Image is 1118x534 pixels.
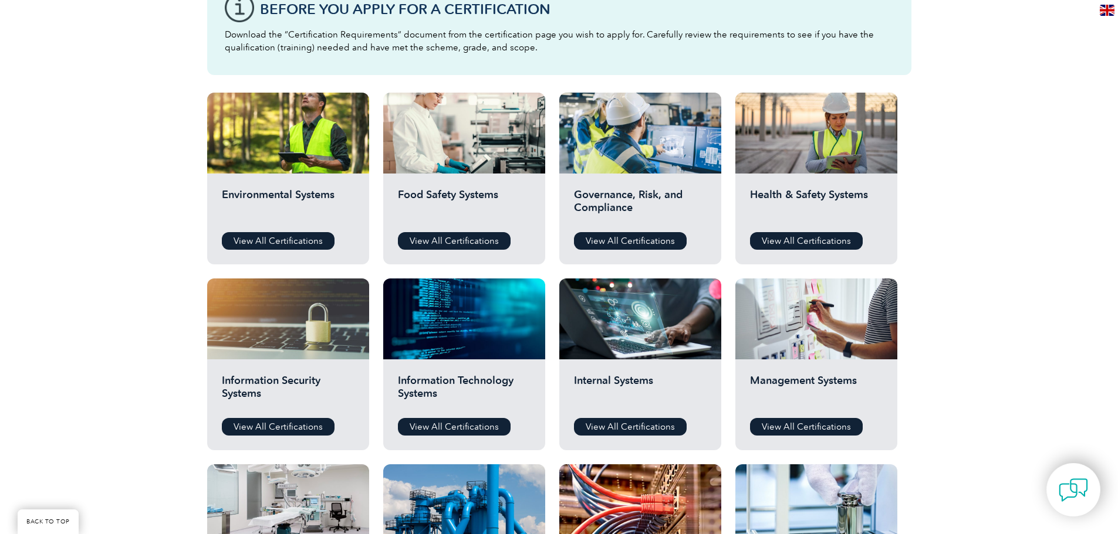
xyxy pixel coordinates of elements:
a: View All Certifications [750,232,863,250]
h2: Internal Systems [574,374,707,409]
h2: Environmental Systems [222,188,354,223]
a: BACK TO TOP [18,509,79,534]
p: Download the “Certification Requirements” document from the certification page you wish to apply ... [225,28,894,54]
a: View All Certifications [574,418,687,436]
a: View All Certifications [574,232,687,250]
h2: Management Systems [750,374,883,409]
h2: Governance, Risk, and Compliance [574,188,707,223]
a: View All Certifications [398,232,511,250]
h2: Information Security Systems [222,374,354,409]
a: View All Certifications [750,418,863,436]
h3: Before You Apply For a Certification [260,2,894,16]
h2: Health & Safety Systems [750,188,883,223]
img: contact-chat.png [1059,475,1088,505]
a: View All Certifications [398,418,511,436]
h2: Information Technology Systems [398,374,531,409]
img: en [1100,5,1114,16]
h2: Food Safety Systems [398,188,531,223]
a: View All Certifications [222,232,335,250]
a: View All Certifications [222,418,335,436]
